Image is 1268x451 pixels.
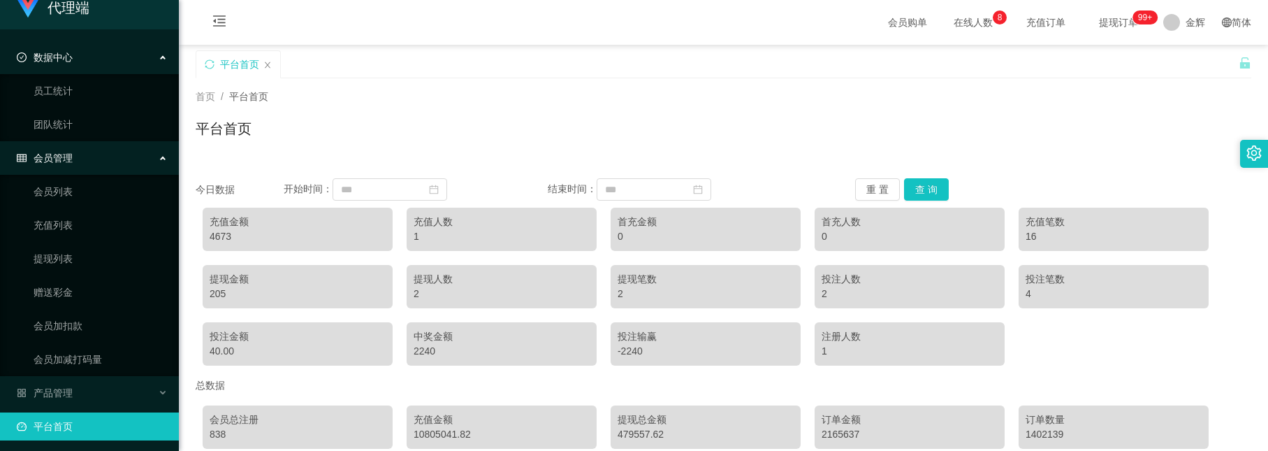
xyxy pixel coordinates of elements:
div: 16 [1026,229,1202,244]
i: 图标: unlock [1239,57,1251,69]
a: 会员列表 [34,178,168,206]
i: 图标: close [263,61,272,69]
div: 0 [822,229,998,244]
span: 充值订单 [1019,17,1072,27]
i: 图标: table [17,153,27,163]
div: 2 [414,287,590,301]
div: 2165637 [822,427,998,442]
a: 团队统计 [34,110,168,138]
div: 2 [822,287,998,301]
span: 首页 [196,91,215,102]
div: 40.00 [210,344,386,359]
div: 1402139 [1026,427,1202,442]
button: 查 询 [904,178,949,201]
span: 开始时间： [284,183,333,194]
i: 图标: check-circle-o [17,52,27,62]
i: 图标: calendar [429,185,439,194]
div: 提现金额 [210,272,386,287]
i: 图标: calendar [693,185,703,194]
i: 图标: appstore-o [17,388,27,398]
a: 图标: dashboard平台首页 [17,413,168,441]
span: 在线人数 [947,17,1000,27]
i: 图标: global [1222,17,1232,27]
span: / [221,91,224,102]
div: 205 [210,287,386,301]
div: 2240 [414,344,590,359]
sup: 8 [993,10,1007,24]
div: 0 [618,229,794,244]
div: 提现笔数 [618,272,794,287]
div: 479557.62 [618,427,794,442]
div: 订单数量 [1026,413,1202,427]
div: 投注笔数 [1026,272,1202,287]
sup: 1160 [1132,10,1158,24]
div: 充值人数 [414,215,590,229]
a: 会员加扣款 [34,312,168,340]
a: 代理端 [17,1,89,13]
div: 838 [210,427,386,442]
div: 2 [618,287,794,301]
div: 充值金额 [210,215,386,229]
div: 提现人数 [414,272,590,287]
i: 图标: menu-fold [196,1,243,45]
i: 图标: sync [205,59,214,69]
div: 投注输赢 [618,329,794,344]
div: 投注人数 [822,272,998,287]
div: 充值金额 [414,413,590,427]
p: 8 [998,10,1003,24]
div: -2240 [618,344,794,359]
span: 会员管理 [17,152,73,164]
span: 产品管理 [17,387,73,399]
span: 数据中心 [17,52,73,63]
a: 充值列表 [34,211,168,239]
div: 订单金额 [822,413,998,427]
div: 1 [822,344,998,359]
div: 今日数据 [196,182,284,197]
div: 首充人数 [822,215,998,229]
div: 提现总金额 [618,413,794,427]
div: 4673 [210,229,386,244]
div: 10805041.82 [414,427,590,442]
span: 结束时间： [548,183,597,194]
button: 重 置 [855,178,900,201]
div: 1 [414,229,590,244]
a: 赠送彩金 [34,278,168,306]
div: 投注金额 [210,329,386,344]
div: 会员总注册 [210,413,386,427]
span: 提现订单 [1092,17,1145,27]
span: 平台首页 [229,91,268,102]
div: 注册人数 [822,329,998,344]
div: 首充金额 [618,215,794,229]
i: 图标: setting [1246,145,1262,161]
div: 中奖金额 [414,329,590,344]
div: 充值笔数 [1026,215,1202,229]
a: 员工统计 [34,77,168,105]
div: 4 [1026,287,1202,301]
div: 平台首页 [220,51,259,78]
div: 总数据 [196,373,1251,399]
h1: 平台首页 [196,118,252,139]
a: 提现列表 [34,245,168,273]
a: 会员加减打码量 [34,345,168,373]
